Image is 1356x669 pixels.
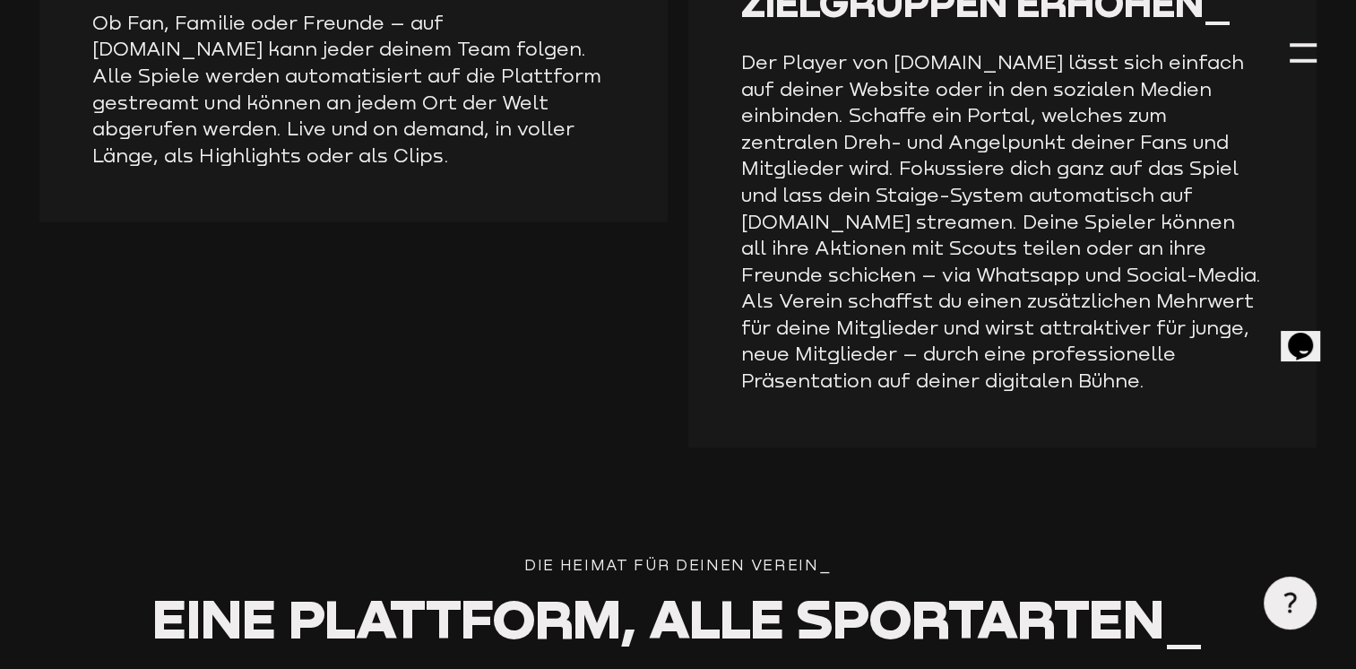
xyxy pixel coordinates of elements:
p: Ob Fan, Familie oder Freunde – auf [DOMAIN_NAME] kann jeder deinem Team folgen. Alle Spiele werde... [92,10,615,169]
p: Der Player von [DOMAIN_NAME] lässt sich einfach auf deiner Website oder in den sozialen Medien ei... [741,49,1264,394]
iframe: chat widget [1281,308,1338,361]
div: Die Heimat für deinen verein_ [39,553,1316,577]
span: alle Sportarten_ [649,584,1204,649]
span: Eine Plattform, [152,584,636,649]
